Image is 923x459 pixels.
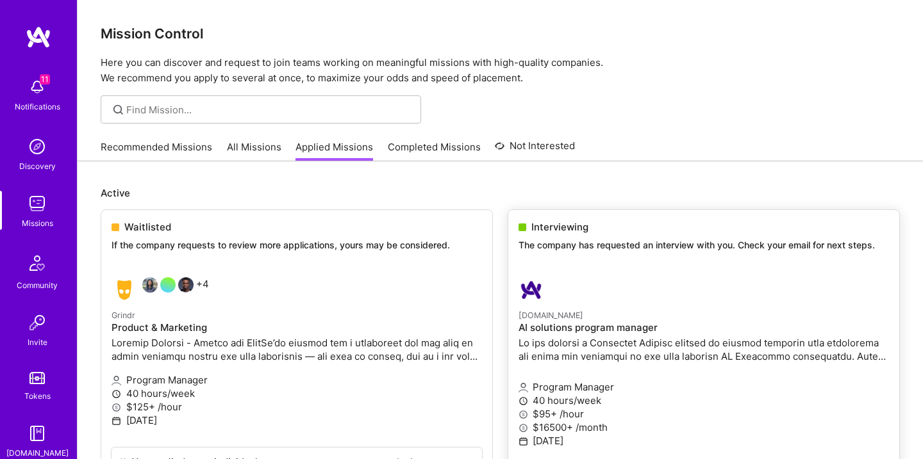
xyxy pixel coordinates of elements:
i: icon MoneyGray [519,423,528,433]
div: Tokens [24,389,51,403]
div: +4 [112,277,209,303]
h4: AI solutions program manager [519,322,889,334]
i: icon Applicant [519,383,528,392]
div: Missions [22,216,53,230]
p: 40 hours/week [112,387,482,400]
i: icon Calendar [112,416,121,426]
span: 11 [40,74,50,85]
i: icon SearchGrey [111,102,126,117]
img: teamwork [24,191,50,216]
a: Grindr company logoAngeline RegoOmari Allen+4GrindrProduct & MarketingLoremip Dolorsi - Ametco ad... [101,267,492,447]
img: Community [22,248,53,278]
img: guide book [24,421,50,446]
p: Active [101,186,900,200]
img: Invite [24,310,50,335]
img: discovery [24,134,50,159]
p: Loremip Dolorsi - Ametco adi ElitSe’do eiusmod tem i utlaboreet dol mag aliq en admin veniamqu no... [112,336,482,363]
a: Not Interested [495,138,575,161]
div: Community [17,278,58,292]
p: [DATE] [112,414,482,427]
span: Waitlisted [124,220,171,234]
i: icon Clock [519,396,528,406]
i: icon Calendar [519,437,528,446]
div: Discovery [19,159,56,173]
p: Program Manager [112,373,482,387]
img: logo [26,26,51,49]
div: Notifications [15,100,60,113]
small: [DOMAIN_NAME] [519,310,583,320]
img: Angeline Rego [142,277,158,293]
p: The company has requested an interview with you. Check your email for next steps. [519,239,889,252]
a: All Missions [227,140,281,161]
p: [DATE] [519,434,889,447]
h4: Product & Marketing [112,322,482,334]
span: Interviewing [531,220,588,234]
i: icon Clock [112,389,121,399]
i: icon MoneyGray [519,410,528,419]
p: $125+ /hour [112,400,482,414]
img: Omari Allen [178,277,194,293]
img: A.Team company logo [519,277,544,303]
p: $16500+ /month [519,421,889,434]
a: Completed Missions [388,140,481,161]
img: bell [24,74,50,100]
input: Find Mission... [126,103,412,117]
div: Invite [28,335,47,349]
img: tokens [29,372,45,384]
i: icon MoneyGray [112,403,121,412]
small: Grindr [112,310,135,320]
i: icon Applicant [112,376,121,385]
p: Lo ips dolorsi a Consectet Adipisc elitsed do eiusmod temporin utla etdolorema ali enima min veni... [519,336,889,363]
a: Recommended Missions [101,140,212,161]
p: 40 hours/week [519,394,889,407]
p: $95+ /hour [519,407,889,421]
p: Program Manager [519,380,889,394]
h3: Mission Control [101,26,900,42]
a: Applied Missions [295,140,373,161]
p: If the company requests to review more applications, yours may be considered. [112,239,482,252]
p: Here you can discover and request to join teams working on meaningful missions with high-quality ... [101,55,900,86]
img: Grindr company logo [112,277,137,303]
